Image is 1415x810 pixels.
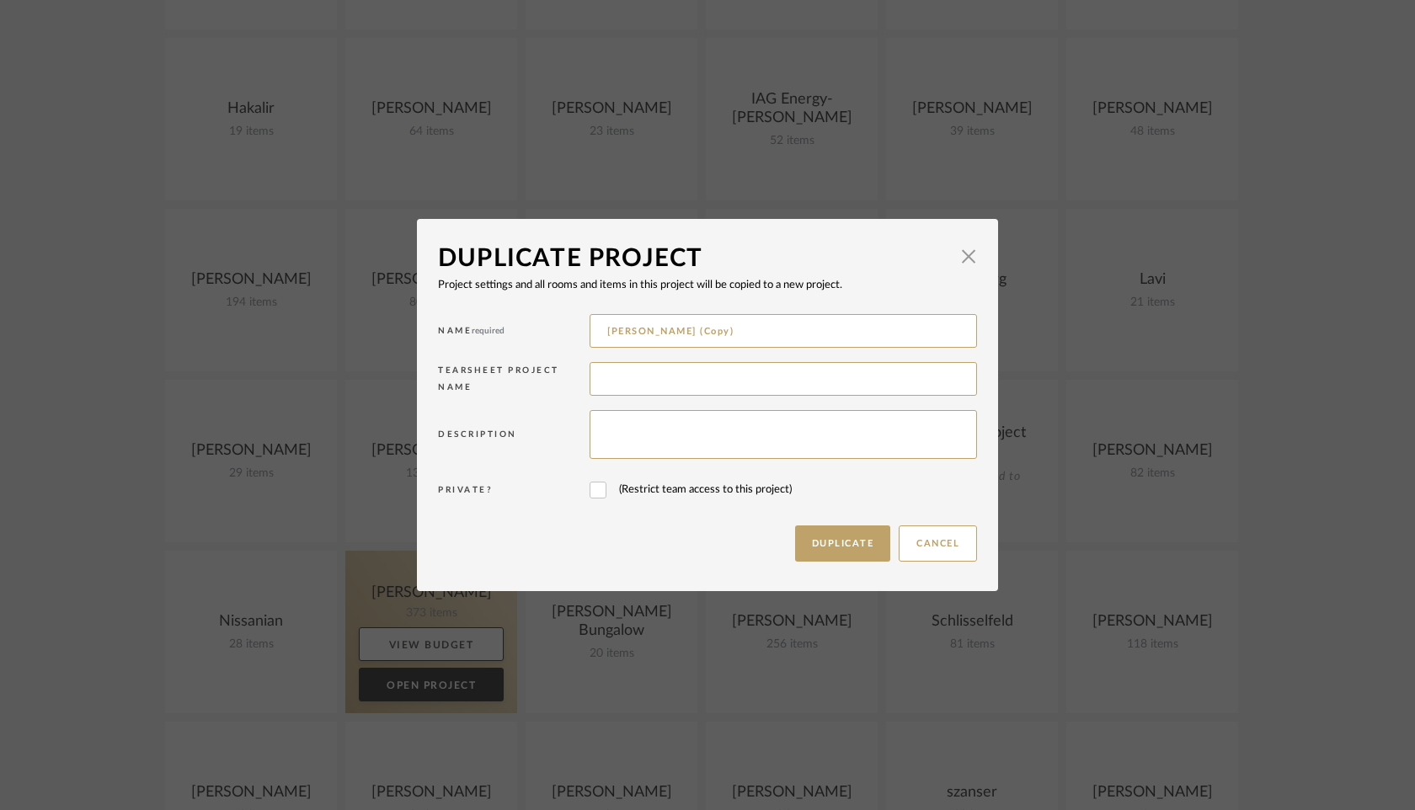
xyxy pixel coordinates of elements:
div: Name [438,322,590,345]
div: Duplicate Project [438,240,952,277]
div: Private? [438,482,590,504]
button: Close [952,240,985,274]
button: Duplicate [795,525,891,562]
span: required [472,327,505,335]
div: Tearsheet Project Name [438,362,590,402]
button: Cancel [899,525,977,562]
span: (Restrict team access to this project) [619,482,792,498]
div: Description [438,426,590,449]
span: Project settings and all rooms and items in this project will be copied to a new project. [438,280,842,290]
